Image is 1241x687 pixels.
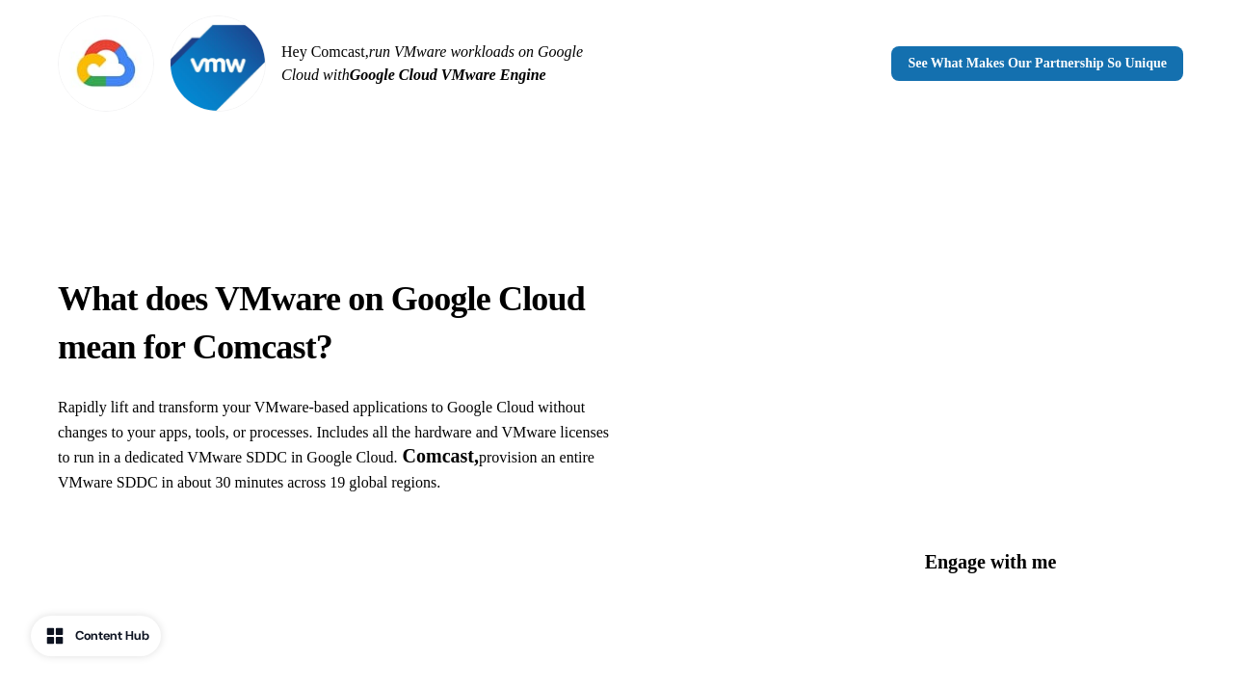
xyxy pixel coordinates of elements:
[31,616,161,656] button: Content Hub
[58,279,585,366] strong: What does VMware on Google Cloud mean for Comcast?
[281,40,613,87] p: Hey Comcast,
[58,449,594,490] span: provision an entire VMware SDDC in about 30 minutes across 19 global regions.
[403,445,479,466] strong: Comcast,
[75,626,149,646] div: Content Hub
[58,399,609,465] span: Rapidly lift and transform your VMware-based applications to Google Cloud without changes to your...
[891,46,1183,81] a: See What Makes Our Partnership So Unique
[350,66,546,83] em: Google Cloud VMware Engine
[281,43,583,83] em: run VMware workloads on Google Cloud with
[925,551,1057,572] span: Engage with me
